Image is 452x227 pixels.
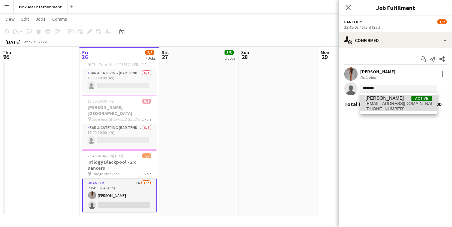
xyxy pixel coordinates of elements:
[161,53,169,61] span: 27
[82,149,157,212] app-job-card: 23:45-02:45 (3h) (Sat)1/2Trilogy Blackpool - 2 x Dancers Trilogy Blackpool1 RoleDancer1A1/223:45-...
[81,53,88,61] span: 26
[36,16,46,22] span: Jobs
[225,56,235,61] div: 2 Jobs
[82,159,157,171] h3: Trilogy Blackpool - 2 x Dancers
[82,104,157,116] h3: [PERSON_NAME][GEOGRAPHIC_DATA]
[344,101,367,107] div: Total fee
[50,15,70,23] a: Comms
[321,49,329,55] span: Mon
[142,153,151,158] span: 1/2
[92,171,120,176] span: Trilogy Blackpool
[82,40,157,92] app-job-card: 16:00-20:00 (4h)0/1[PERSON_NAME][GEOGRAPHIC_DATA] The Tramshed PRESTON PR1 2UQ1 RoleBar & Caterin...
[5,39,21,45] div: [DATE]
[320,53,329,61] span: 29
[82,69,157,92] app-card-role: Bar & Catering (Bar Tender)0/116:00-20:00 (4h)
[92,117,140,122] span: Sovereign SHEFFIELD S1 2DW
[14,0,68,13] button: PinkBee Entertainment
[82,49,88,55] span: Fri
[2,53,11,61] span: 25
[360,69,395,75] div: [PERSON_NAME]
[339,3,452,12] h3: Job Fulfilment
[82,179,157,212] app-card-role: Dancer1A1/223:45-02:45 (3h)[PERSON_NAME]
[82,124,157,147] app-card-role: Bar & Catering (Bar Tender)0/116:00-20:00 (4h)
[19,15,32,23] a: Edit
[142,171,151,176] span: 1 Role
[240,53,249,61] span: 28
[3,49,11,55] span: Thu
[411,96,432,101] span: Active
[344,25,447,30] div: 23:45-02:45 (3h) (Sat)
[241,49,249,55] span: Sun
[145,50,154,55] span: 2/8
[366,106,432,112] span: +447432545476
[344,19,364,24] button: Dancer
[87,99,114,104] span: 16:00-20:00 (4h)
[366,101,432,106] span: em.morley22@icloud.com
[344,19,358,24] span: Dancer
[142,99,151,104] span: 0/1
[437,19,447,24] span: 1/2
[5,16,15,22] span: View
[33,15,48,23] a: Jobs
[145,56,156,61] div: 7 Jobs
[360,75,377,80] div: Not rated
[41,39,48,44] div: BST
[162,49,169,55] span: Sat
[22,39,39,44] span: Week 39
[82,95,157,147] app-job-card: 16:00-20:00 (4h)0/1[PERSON_NAME][GEOGRAPHIC_DATA] Sovereign SHEFFIELD S1 2DW1 RoleBar & Catering ...
[3,15,17,23] a: View
[21,16,29,22] span: Edit
[87,153,123,158] span: 23:45-02:45 (3h) (Sat)
[366,95,404,101] span: Emily Morley
[92,62,142,67] span: The Tramshed PRESTON PR1 2UQ
[225,50,234,55] span: 3/3
[142,62,151,67] span: 1 Role
[339,32,452,48] div: Confirmed
[52,16,67,22] span: Comms
[142,117,151,122] span: 1 Role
